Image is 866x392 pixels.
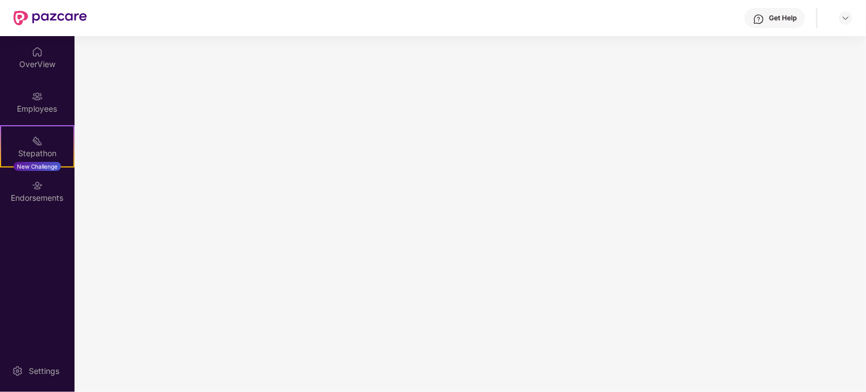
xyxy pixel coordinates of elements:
img: svg+xml;base64,PHN2ZyBpZD0iU2V0dGluZy0yMHgyMCIgeG1sbnM9Imh0dHA6Ly93d3cudzMub3JnLzIwMDAvc3ZnIiB3aW... [12,365,23,377]
div: Stepathon [1,148,73,159]
img: svg+xml;base64,PHN2ZyBpZD0iSG9tZSIgeG1sbnM9Imh0dHA6Ly93d3cudzMub3JnLzIwMDAvc3ZnIiB3aWR0aD0iMjAiIG... [32,46,43,58]
div: New Challenge [14,162,61,171]
img: svg+xml;base64,PHN2ZyB4bWxucz0iaHR0cDovL3d3dy53My5vcmcvMjAwMC9zdmciIHdpZHRoPSIyMSIgaGVpZ2h0PSIyMC... [32,135,43,147]
img: svg+xml;base64,PHN2ZyBpZD0iRHJvcGRvd24tMzJ4MzIiIHhtbG5zPSJodHRwOi8vd3d3LnczLm9yZy8yMDAwL3N2ZyIgd2... [841,14,850,23]
div: Settings [25,365,63,377]
img: svg+xml;base64,PHN2ZyBpZD0iRW1wbG95ZWVzIiB4bWxucz0iaHR0cDovL3d3dy53My5vcmcvMjAwMC9zdmciIHdpZHRoPS... [32,91,43,102]
img: New Pazcare Logo [14,11,87,25]
div: Get Help [769,14,797,23]
img: svg+xml;base64,PHN2ZyBpZD0iSGVscC0zMngzMiIgeG1sbnM9Imh0dHA6Ly93d3cudzMub3JnLzIwMDAvc3ZnIiB3aWR0aD... [753,14,764,25]
img: svg+xml;base64,PHN2ZyBpZD0iRW5kb3JzZW1lbnRzIiB4bWxucz0iaHR0cDovL3d3dy53My5vcmcvMjAwMC9zdmciIHdpZH... [32,180,43,191]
